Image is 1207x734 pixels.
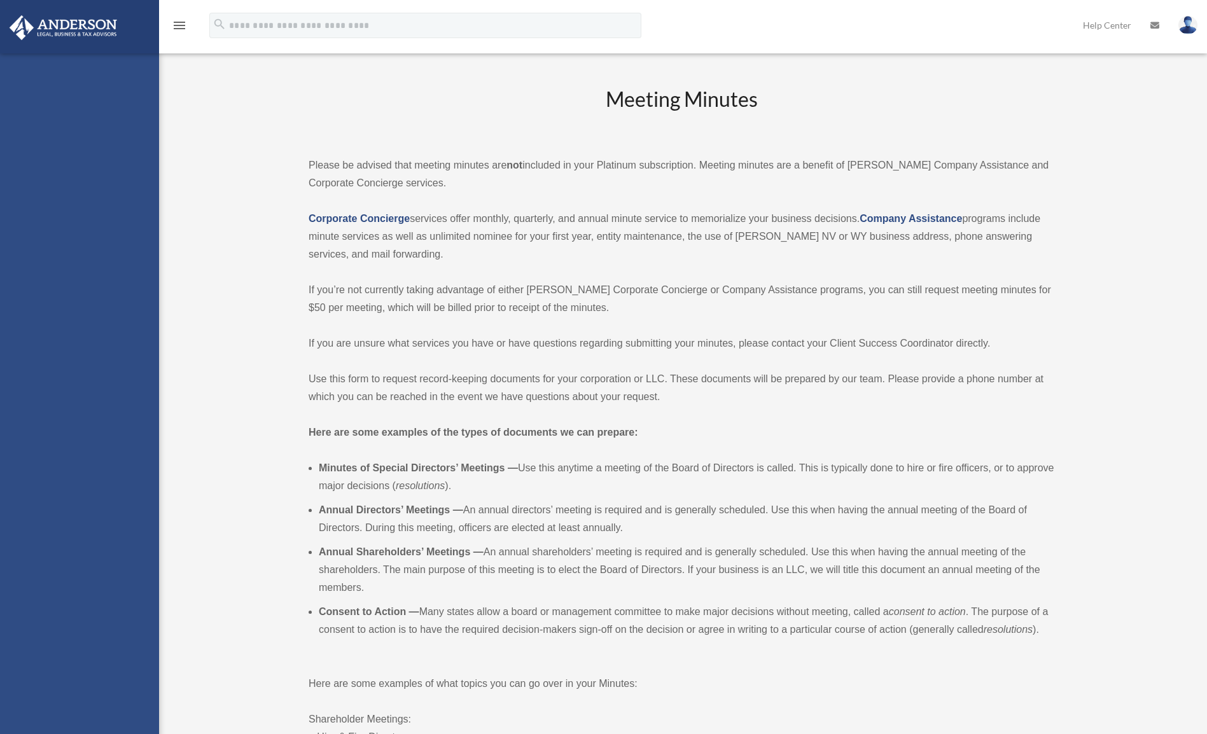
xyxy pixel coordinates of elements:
[309,281,1054,317] p: If you’re not currently taking advantage of either [PERSON_NAME] Corporate Concierge or Company A...
[319,462,518,473] b: Minutes of Special Directors’ Meetings —
[309,335,1054,352] p: If you are unsure what services you have or have questions regarding submitting your minutes, ple...
[506,160,522,170] strong: not
[309,427,638,438] strong: Here are some examples of the types of documents we can prepare:
[319,606,419,617] b: Consent to Action —
[172,18,187,33] i: menu
[319,543,1054,597] li: An annual shareholders’ meeting is required and is generally scheduled. Use this when having the ...
[172,22,187,33] a: menu
[309,156,1054,192] p: Please be advised that meeting minutes are included in your Platinum subscription. Meeting minute...
[319,459,1054,495] li: Use this anytime a meeting of the Board of Directors is called. This is typically done to hire or...
[889,606,936,617] em: consent to
[309,213,410,224] a: Corporate Concierge
[938,606,966,617] em: action
[1178,16,1197,34] img: User Pic
[860,213,962,224] a: Company Assistance
[6,15,121,40] img: Anderson Advisors Platinum Portal
[319,603,1054,639] li: Many states allow a board or management committee to make major decisions without meeting, called...
[319,501,1054,537] li: An annual directors’ meeting is required and is generally scheduled. Use this when having the ann...
[319,504,463,515] b: Annual Directors’ Meetings —
[984,624,1033,635] em: resolutions
[309,675,1054,693] p: Here are some examples of what topics you can go over in your Minutes:
[309,370,1054,406] p: Use this form to request record-keeping documents for your corporation or LLC. These documents wi...
[319,546,484,557] b: Annual Shareholders’ Meetings —
[396,480,445,491] em: resolutions
[213,17,227,31] i: search
[309,85,1054,138] h2: Meeting Minutes
[309,210,1054,263] p: services offer monthly, quarterly, and annual minute service to memorialize your business decisio...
